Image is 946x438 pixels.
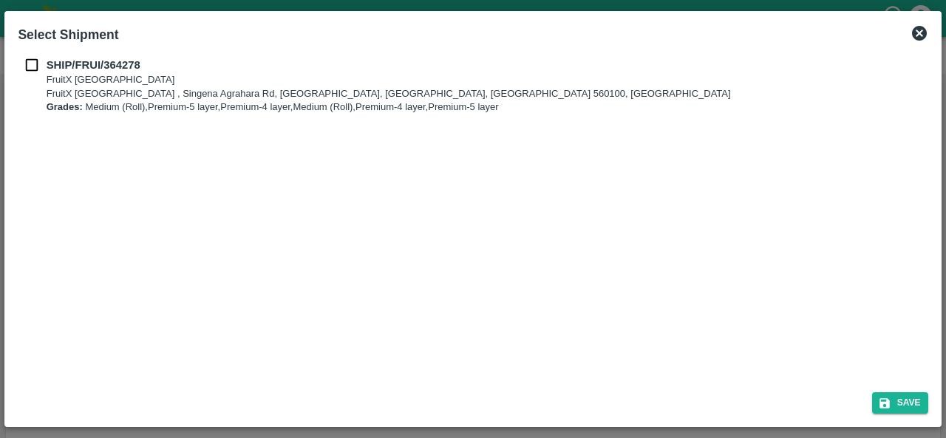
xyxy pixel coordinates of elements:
b: Select Shipment [18,27,118,42]
p: Medium (Roll),Premium-5 layer,Premium-4 layer,Medium (Roll),Premium-4 layer,Premium-5 layer [47,100,731,114]
p: FruitX [GEOGRAPHIC_DATA] [47,73,731,87]
button: Save [872,392,928,414]
b: Grades: [47,101,83,112]
p: FruitX [GEOGRAPHIC_DATA] , Singena Agrahara Rd, [GEOGRAPHIC_DATA], [GEOGRAPHIC_DATA], [GEOGRAPHIC... [47,87,731,101]
b: SHIP/FRUI/364278 [47,59,140,71]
